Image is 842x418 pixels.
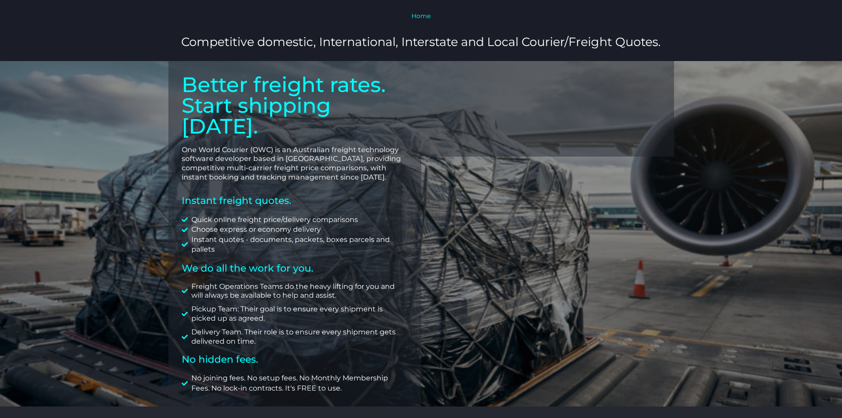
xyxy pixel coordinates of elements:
[126,34,716,50] h3: Competitive domestic, International, Interstate and Local Courier/Freight Quotes.
[189,215,358,225] span: Quick online freight price/delivery comparisons
[189,282,408,301] span: Freight Operations Teams do the heavy lifting for you and will always be available to help and as...
[189,305,408,323] span: Pickup Team: Their goal is to ensure every shipment is picked up as agreed.
[411,12,431,20] a: Home
[182,74,408,137] p: Better freight rates. Start shipping [DATE].
[182,196,408,206] h2: Instant freight quotes.
[434,74,661,141] iframe: Contact Interest Form
[189,235,408,255] span: Instant quotes - documents, packets, boxes parcels and pallets
[182,264,408,273] h2: We do all the work for you.
[182,146,408,182] p: One World Courier (OWC) is an Australian freight technology software developer based in [GEOGRAPH...
[189,225,321,234] span: Choose express or economy delivery
[182,355,408,364] h2: No hidden fees.
[189,373,408,393] span: No joining fees. No setup fees. No Monthly Membership Fees. No lock-in contracts. It's FREE to use.
[189,328,408,346] span: Delivery Team. Their role is to ensure every shipment gets delivered on time.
